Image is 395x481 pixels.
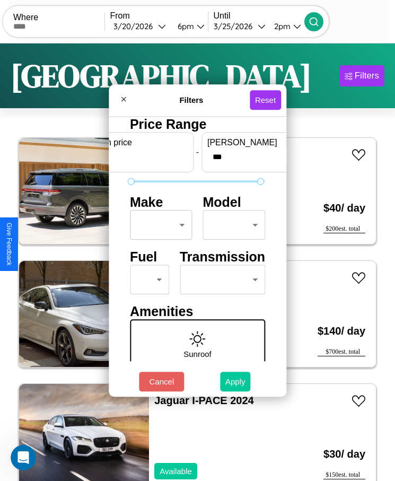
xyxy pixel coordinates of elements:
h4: Model [203,195,266,210]
div: Give Feedback [5,223,13,266]
h4: Amenities [130,304,265,319]
div: $ 150 est. total [323,471,365,479]
button: 6pm [169,21,208,32]
button: Cancel [139,372,184,391]
h3: $ 30 / day [323,438,365,471]
a: Jaguar I-PACE 2024 [154,395,254,406]
button: Apply [220,372,251,391]
label: min price [98,138,188,147]
p: - [196,145,199,159]
h4: Price Range [130,117,265,132]
h4: Transmission [180,249,265,265]
h4: Filters [133,95,250,104]
div: 3 / 25 / 2026 [214,21,258,31]
button: Reset [250,90,281,110]
div: 3 / 20 / 2026 [113,21,158,31]
div: $ 200 est. total [323,225,365,233]
div: 2pm [269,21,293,31]
p: Sunroof [183,347,212,361]
h4: Make [130,195,192,210]
label: Where [13,13,104,22]
button: 3/20/2026 [110,21,169,32]
h4: Fuel [130,249,169,265]
div: Filters [355,71,379,81]
h1: [GEOGRAPHIC_DATA] [11,54,312,98]
button: 2pm [266,21,305,32]
label: From [110,11,208,21]
p: Available [160,464,192,478]
h3: $ 40 / day [323,191,365,225]
div: $ 700 est. total [318,348,365,356]
button: Filters [339,65,384,86]
label: Until [214,11,305,21]
h3: $ 140 / day [318,314,365,348]
iframe: Intercom live chat [11,445,36,470]
label: [PERSON_NAME] [207,138,297,147]
div: 6pm [172,21,197,31]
